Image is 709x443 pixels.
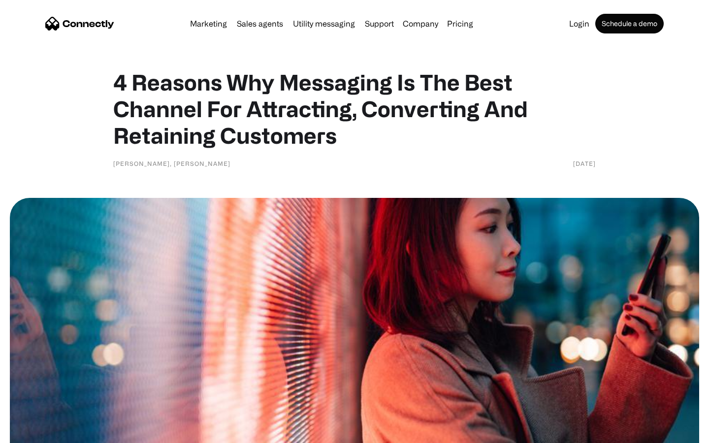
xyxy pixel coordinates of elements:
a: Pricing [443,20,477,28]
div: [DATE] [573,158,596,168]
a: Login [565,20,593,28]
div: [PERSON_NAME], [PERSON_NAME] [113,158,230,168]
a: Sales agents [233,20,287,28]
h1: 4 Reasons Why Messaging Is The Best Channel For Attracting, Converting And Retaining Customers [113,69,596,149]
div: Company [403,17,438,31]
a: Support [361,20,398,28]
a: Marketing [186,20,231,28]
a: Schedule a demo [595,14,664,33]
a: Utility messaging [289,20,359,28]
